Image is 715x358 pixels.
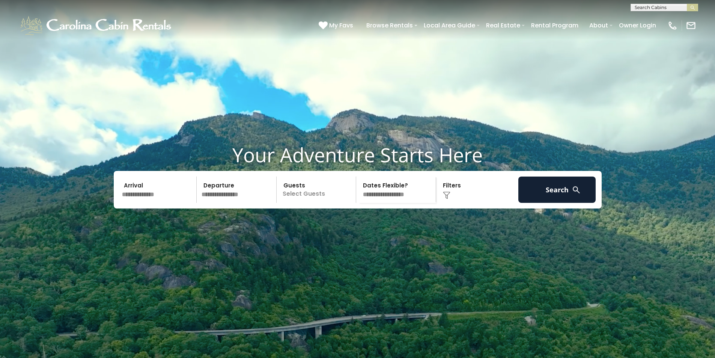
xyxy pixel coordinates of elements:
[482,19,524,32] a: Real Estate
[19,14,175,37] img: White-1-1-2.png
[572,185,581,195] img: search-regular-white.png
[279,177,356,203] p: Select Guests
[443,192,450,199] img: filter--v1.png
[667,20,678,31] img: phone-regular-white.png
[329,21,353,30] span: My Favs
[6,143,709,166] h1: Your Adventure Starts Here
[686,20,696,31] img: mail-regular-white.png
[420,19,479,32] a: Local Area Guide
[518,177,596,203] button: Search
[586,19,612,32] a: About
[363,19,417,32] a: Browse Rentals
[615,19,660,32] a: Owner Login
[527,19,582,32] a: Rental Program
[319,21,355,30] a: My Favs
